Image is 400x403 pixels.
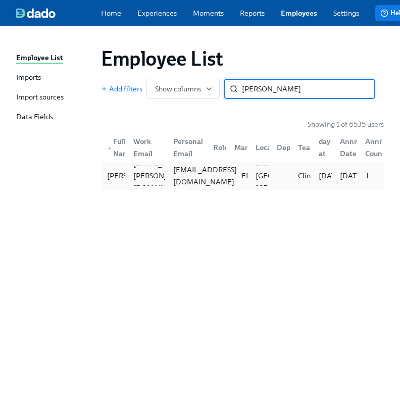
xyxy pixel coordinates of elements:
[247,137,269,158] div: Location
[101,84,142,94] button: Add filters
[101,162,384,190] a: [PERSON_NAME][EMAIL_ADDRESS][PERSON_NAME][DOMAIN_NAME][EMAIL_ADDRESS][DOMAIN_NAME]Group Facilitat...
[269,137,290,158] div: Department
[252,141,289,154] div: Location
[193,8,224,18] a: Moments
[155,84,211,94] span: Show columns
[16,92,64,104] div: Import sources
[16,112,53,123] div: Data Fields
[311,137,332,158] div: First day at work
[16,53,93,64] a: Employee List
[252,158,334,194] div: Bradenton [GEOGRAPHIC_DATA] [GEOGRAPHIC_DATA]
[16,72,41,84] div: Imports
[240,8,265,18] a: Reports
[101,46,223,71] h1: Employee List
[16,53,63,64] div: Employee List
[315,123,340,172] div: First day at work
[294,170,333,182] div: Clinicians
[361,170,382,182] div: 1
[103,137,125,158] div: ▲Full Name
[16,92,93,104] a: Import sources
[129,158,201,194] div: [EMAIL_ADDRESS][PERSON_NAME][DOMAIN_NAME]
[107,145,112,150] span: ▲
[165,137,205,158] div: Personal Email
[336,135,385,160] div: Anniversary Date
[333,8,359,18] a: Settings
[336,170,368,182] div: [DATE]
[16,72,93,84] a: Imports
[226,137,247,158] div: Manager
[290,137,311,158] div: Team
[129,135,165,160] div: Work Email
[137,8,177,18] a: Experiences
[16,8,101,18] a: dado
[273,141,323,154] div: Department
[357,137,382,158] div: Anniversary Count
[308,119,384,129] p: Showing 1 of 6535 users
[281,8,317,18] a: Employees
[103,135,137,160] div: Full Name
[315,170,346,182] div: [DATE]
[205,137,226,158] div: Role
[146,79,220,99] button: Show columns
[169,135,207,160] div: Personal Email
[294,141,321,154] div: Team
[101,8,121,18] a: Home
[103,170,170,182] div: [PERSON_NAME]
[125,137,165,158] div: Work Email
[209,141,232,154] div: Role
[230,141,269,154] div: Manager
[16,8,56,18] img: dado
[242,79,375,99] input: Search by name
[332,137,357,158] div: Anniversary Date
[16,112,93,123] a: Data Fields
[169,164,241,188] div: [EMAIL_ADDRESS][DOMAIN_NAME]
